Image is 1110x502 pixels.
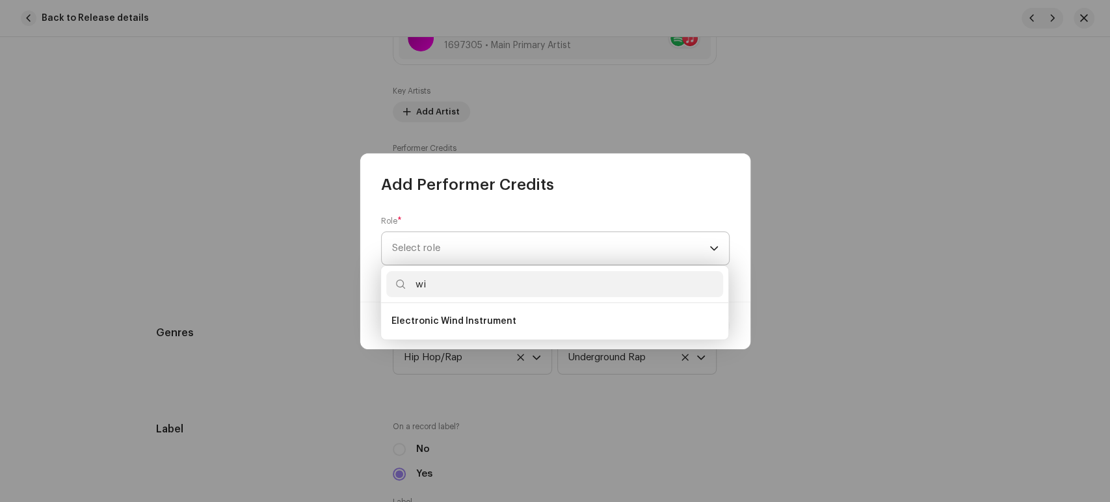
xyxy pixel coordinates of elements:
span: Add Performer Credits [381,174,554,195]
div: dropdown trigger [709,232,719,265]
span: Select role [392,232,709,265]
ul: Option List [381,303,728,339]
label: Role [381,216,402,226]
li: Electronic Wind Instrument [386,308,723,334]
span: Electronic Wind Instrument [391,315,516,328]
